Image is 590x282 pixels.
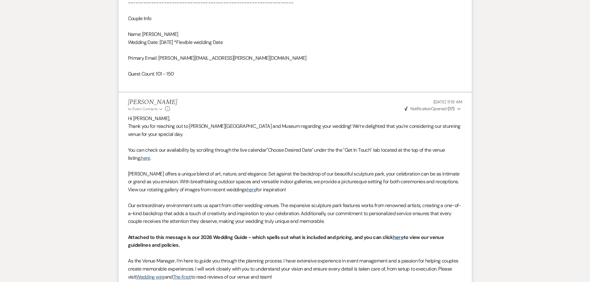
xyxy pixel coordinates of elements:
[150,155,151,161] span: .
[128,147,445,161] span: ocated at the top of the venue listing,
[128,257,462,281] p: As the Venue Manager, I’m here to guide you through the planning process. I have extensive experi...
[136,274,164,280] a: Wedding wire
[173,274,191,280] a: The Knot
[404,106,462,112] button: NotificationOpened (17)
[128,115,170,122] span: Hi [PERSON_NAME],
[128,98,177,106] h5: [PERSON_NAME]
[128,234,393,241] strong: Attached to this message is our 2026 Wedding Guide - which spells out what is included and pricin...
[128,170,462,194] p: [PERSON_NAME] offers a unique blend of art, nature, and elegance. Set against the backdrop of our...
[128,147,267,153] span: You can check our availability by scrolling through the live calendar
[128,106,158,111] span: to: Event Contacts
[247,186,256,193] a: here
[128,146,462,162] p: "Choose Desired Date" under the the "Get In Touch" tab l
[410,106,431,111] span: Notification
[434,99,462,105] span: [DATE] 11:19 AM
[448,106,455,111] strong: ( 17 )
[393,234,404,241] a: here
[128,202,462,225] p: Our extraordinary environment sets us apart from other wedding venues. The expansive sculpture pa...
[128,122,462,138] p: Thank you for reaching out to [PERSON_NAME][GEOGRAPHIC_DATA] and Museum regarding your wedding! W...
[128,106,164,112] button: to: Event Contacts
[404,106,455,111] span: Opened
[141,155,150,161] a: here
